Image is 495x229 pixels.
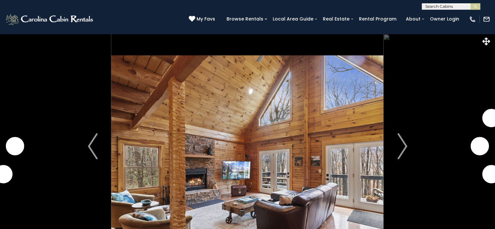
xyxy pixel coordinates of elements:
img: arrow [397,133,407,159]
img: arrow [88,133,98,159]
a: Owner Login [427,14,462,24]
a: Rental Program [356,14,400,24]
a: Browse Rentals [223,14,267,24]
img: White-1-2.png [5,13,95,26]
a: Real Estate [320,14,353,24]
img: mail-regular-white.png [483,16,490,23]
span: My Favs [197,16,215,22]
a: Local Area Guide [269,14,317,24]
img: phone-regular-white.png [469,16,476,23]
a: My Favs [189,16,217,23]
a: About [403,14,424,24]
